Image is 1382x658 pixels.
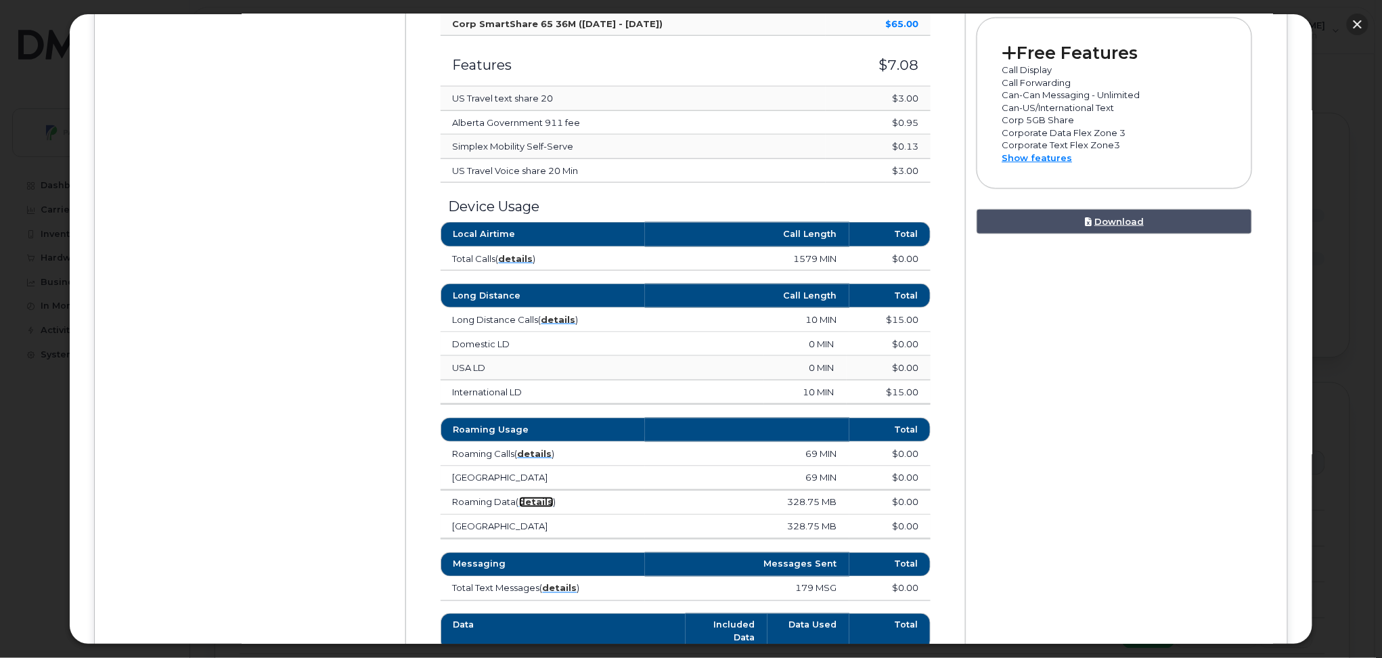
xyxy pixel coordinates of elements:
[849,577,931,601] td: $0.00
[645,552,849,577] th: Messages Sent
[441,577,645,601] td: Total Text Messages
[849,552,931,577] th: Total
[645,491,849,515] td: 328.75 MB
[849,466,931,491] td: $0.00
[686,613,767,651] th: Included Data
[441,466,645,491] td: [GEOGRAPHIC_DATA]
[645,466,849,491] td: 69 MIN
[849,515,931,540] td: $0.00
[645,442,849,466] td: 69 MIN
[849,491,931,515] td: $0.00
[540,583,580,594] span: ( )
[441,491,645,515] td: Roaming Data
[441,515,645,540] td: [GEOGRAPHIC_DATA]
[441,552,645,577] th: Messaging
[518,448,552,459] a: details
[519,497,554,508] a: details
[516,497,556,508] span: ( )
[849,442,931,466] td: $0.00
[441,442,645,466] td: Roaming Calls
[515,448,555,459] span: ( )
[849,613,931,651] th: Total
[441,613,686,651] th: Data
[767,613,849,651] th: Data Used
[543,583,577,594] a: details
[645,577,849,601] td: 179 MSG
[645,515,849,540] td: 328.75 MB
